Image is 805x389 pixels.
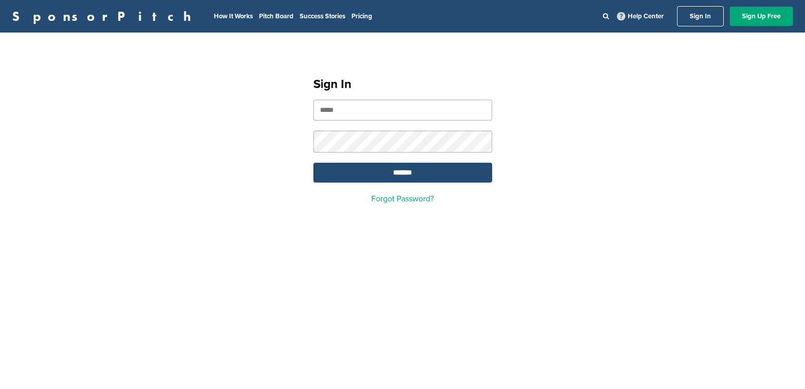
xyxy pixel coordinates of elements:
a: Success Stories [300,12,345,20]
a: Sign In [677,6,724,26]
a: Help Center [615,10,666,22]
a: SponsorPitch [12,10,198,23]
a: Forgot Password? [371,194,434,204]
a: Pricing [351,12,372,20]
h1: Sign In [313,75,492,94]
a: Sign Up Free [730,7,793,26]
a: How It Works [214,12,253,20]
a: Pitch Board [259,12,294,20]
